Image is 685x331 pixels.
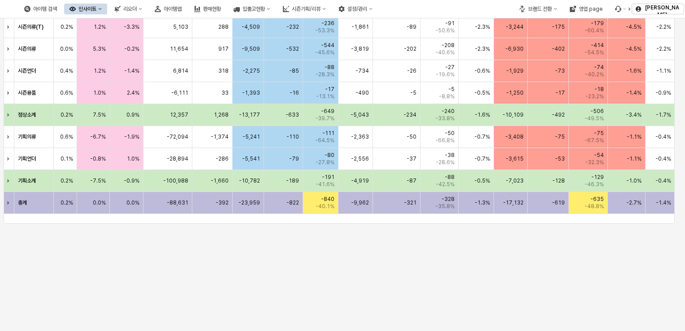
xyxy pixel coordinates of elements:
[644,4,680,18] p: [PERSON_NAME]
[216,199,229,206] span: -392
[124,23,140,30] span: -3.3%
[435,137,455,144] span: -66.8%
[64,4,107,14] button: 인사이트
[351,45,369,52] span: -3,819
[351,23,369,30] span: -1,861
[242,155,260,162] span: -5,541
[277,4,331,14] button: 시즌기획/리뷰
[552,199,565,206] span: -619
[585,93,604,100] span: -23.2%
[321,42,334,49] span: -544
[242,89,260,96] span: -1,393
[594,130,604,137] span: -75
[321,196,334,203] span: -840
[90,155,106,162] span: -0.8%
[626,67,642,74] span: -1.6%
[407,67,416,74] span: -26
[555,133,565,140] span: -75
[61,23,73,30] span: 0.2%
[90,177,106,184] span: -7.5%
[170,111,189,118] span: 12,357
[19,4,62,14] div: 아이템 검색
[475,155,490,162] span: -0.7%
[93,45,106,52] span: 5.3%
[4,16,15,38] div: Expand row
[164,6,182,12] div: 아이템맵
[321,20,334,27] span: -236
[243,6,265,12] div: 입출고현황
[289,155,299,162] span: -79
[503,199,524,206] span: -17,132
[506,67,524,74] span: -1,929
[125,67,140,74] span: -1.4%
[435,27,455,34] span: -50.6%
[316,159,334,166] span: -27.8%
[167,199,189,206] span: -88,631
[442,42,455,49] span: -208
[18,156,36,162] strong: 기획언더
[60,67,73,74] span: 0.4%
[594,64,604,71] span: -74
[407,23,416,30] span: -89
[656,199,671,206] span: -1.4%
[60,89,73,96] span: 0.6%
[555,155,565,162] span: -53
[655,155,671,162] span: -0.4%
[109,4,147,14] div: 리오더
[219,23,229,30] span: 288
[626,177,642,184] span: -1.0%
[590,196,604,203] span: -635
[216,155,229,162] span: -286
[555,67,565,74] span: -73
[60,45,73,52] span: 0.0%
[61,155,73,162] span: 0.1%
[61,177,73,184] span: 0.2%
[4,192,15,213] div: Expand row
[627,155,642,162] span: -1.1%
[404,199,416,206] span: -321
[4,82,15,104] div: Expand row
[579,6,603,12] div: 영업 page
[351,155,369,162] span: -2,556
[316,71,334,78] span: -28.3%
[289,67,299,74] span: -85
[316,181,334,188] span: -41.6%
[564,4,608,14] button: 영업 page
[211,133,229,140] span: -1,374
[286,199,299,206] span: -822
[189,4,226,14] div: 판매현황
[655,133,671,140] span: -0.4%
[505,45,524,52] span: -6,930
[219,45,229,52] span: 917
[626,89,642,96] span: -1.4%
[503,111,524,118] span: -10,109
[436,181,455,188] span: -42.5%
[286,133,299,140] span: -110
[514,4,563,14] div: 브랜드 전환
[325,152,334,159] span: -80
[656,111,671,118] span: -1.7%
[18,68,36,74] strong: 시즌언더
[505,133,524,140] span: -3,408
[315,115,334,122] span: -39.7%
[435,203,455,210] span: -35.8%
[173,23,189,30] span: 5,103
[585,49,604,56] span: -54.5%
[315,49,334,56] span: -45.6%
[4,148,15,170] div: Expand row
[585,137,604,144] span: -67.5%
[445,152,455,159] span: -38
[333,4,378,14] button: 설정/관리
[18,200,27,206] strong: 총계
[18,90,36,96] strong: 시즌용품
[214,111,229,118] span: 1,268
[552,177,565,184] span: -128
[435,115,455,122] span: -33.8%
[351,177,369,184] span: -4,919
[170,45,189,52] span: 11,654
[528,6,552,12] div: 브랜드 전환
[322,130,334,137] span: -111
[4,126,15,148] div: Expand row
